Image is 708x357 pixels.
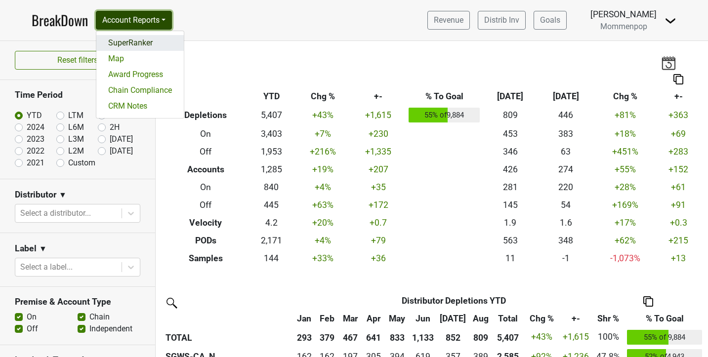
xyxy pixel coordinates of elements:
[248,160,295,178] td: 1,285
[110,121,120,133] label: 2H
[665,15,676,27] img: Dropdown Menu
[295,196,351,214] td: +63 %
[163,327,292,347] th: TOTAL
[27,311,37,323] label: On
[110,145,133,157] label: [DATE]
[248,196,295,214] td: 445
[248,88,295,106] th: YTD
[661,56,676,70] img: last_updated_date
[482,214,538,232] td: 1.9
[110,133,133,145] label: [DATE]
[559,310,592,327] th: +-: activate to sort column ascending
[538,249,594,267] td: -1
[96,31,184,119] div: Account Reports
[482,88,538,106] th: [DATE]
[350,160,406,178] td: +207
[248,232,295,249] td: 2,171
[350,249,406,267] td: +36
[482,106,538,125] td: 809
[163,106,248,125] th: Depletions
[625,310,705,327] th: % To Goal: activate to sort column ascending
[59,189,67,201] span: ▼
[524,310,559,327] th: Chg %: activate to sort column ascending
[350,214,406,232] td: +0.7
[248,178,295,196] td: 840
[538,160,594,178] td: 274
[15,90,140,100] h3: Time Period
[248,214,295,232] td: 4.2
[657,232,701,249] td: +215
[163,214,248,232] th: Velocity
[15,297,140,307] h3: Premise & Account Type
[96,82,184,98] a: Chain Compliance
[295,125,351,143] td: +7 %
[493,327,524,347] th: 5,407
[594,178,657,196] td: +28 %
[96,98,184,114] a: CRM Notes
[163,125,248,143] th: On
[163,232,248,249] th: PODs
[39,243,47,255] span: ▼
[469,327,493,347] th: 809
[538,88,594,106] th: [DATE]
[482,178,538,196] td: 281
[538,106,594,125] td: 446
[295,106,351,125] td: +43 %
[96,35,184,51] a: SuperRanker
[27,121,44,133] label: 2024
[538,143,594,160] td: 63
[590,8,657,21] div: [PERSON_NAME]
[482,232,538,249] td: 563
[248,125,295,143] td: 3,403
[316,292,592,310] th: Distributor Depletions YTD
[292,310,316,327] th: Jan: activate to sort column ascending
[534,11,567,30] a: Goals
[594,232,657,249] td: +62 %
[594,106,657,125] td: +81 %
[482,196,538,214] td: 145
[482,249,538,267] td: 11
[600,22,647,31] span: Mommenpop
[350,143,406,160] td: +1,335
[295,88,351,106] th: Chg %
[594,125,657,143] td: +18 %
[163,310,292,327] th: &nbsp;: activate to sort column ascending
[163,294,179,310] img: filter
[27,157,44,169] label: 2021
[96,51,184,67] a: Map
[27,145,44,157] label: 2022
[385,310,409,327] th: May: activate to sort column ascending
[68,157,95,169] label: Custom
[657,160,701,178] td: +152
[350,178,406,196] td: +35
[339,327,362,347] th: 467
[163,178,248,196] th: On
[316,310,339,327] th: Feb: activate to sort column ascending
[68,110,83,121] label: LTM
[295,249,351,267] td: +33 %
[657,249,701,267] td: +13
[292,327,316,347] th: 293
[295,143,351,160] td: +216 %
[362,310,385,327] th: Apr: activate to sort column ascending
[657,125,701,143] td: +69
[406,88,482,106] th: % To Goal
[27,323,38,335] label: Off
[538,232,594,249] td: 348
[594,160,657,178] td: +55 %
[427,11,470,30] a: Revenue
[96,11,172,30] button: Account Reports
[68,121,84,133] label: L6M
[594,196,657,214] td: +169 %
[68,133,84,145] label: L3M
[295,178,351,196] td: +4 %
[592,310,625,327] th: Shr %: activate to sort column ascending
[163,143,248,160] th: Off
[385,327,409,347] th: 833
[594,143,657,160] td: +451 %
[482,160,538,178] td: 426
[350,106,406,125] td: +1,615
[163,160,248,178] th: Accounts
[563,332,589,342] span: +1,615
[657,143,701,160] td: +283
